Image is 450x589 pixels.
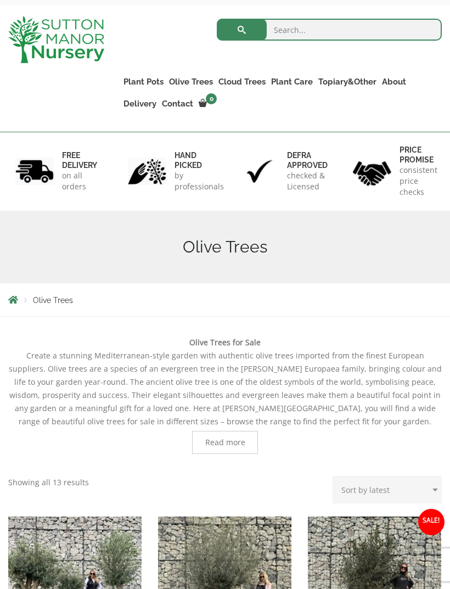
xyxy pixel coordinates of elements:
p: by professionals [175,170,224,192]
p: Showing all 13 results [8,476,89,489]
h6: hand picked [175,150,224,170]
b: Olive Trees for Sale [189,337,261,347]
h6: Defra approved [287,150,328,170]
p: on all orders [62,170,97,192]
nav: Breadcrumbs [8,295,442,304]
span: Olive Trees [33,296,73,305]
a: About [379,74,409,89]
a: Topiary&Other [316,74,379,89]
input: Search... [217,19,442,41]
h6: FREE DELIVERY [62,150,97,170]
a: Cloud Trees [216,74,268,89]
a: 0 [196,96,220,111]
img: 1.jpg [15,158,54,186]
p: consistent price checks [400,165,437,198]
img: 3.jpg [240,158,279,186]
h1: Olive Trees [8,237,442,257]
img: 4.jpg [353,154,391,188]
span: 0 [206,93,217,104]
img: 2.jpg [128,158,166,186]
a: Contact [159,96,196,111]
span: Read more [205,439,245,446]
a: Olive Trees [166,74,216,89]
img: logo [8,16,104,63]
p: checked & Licensed [287,170,328,192]
a: Delivery [121,96,159,111]
h6: Price promise [400,145,437,165]
select: Shop order [333,476,442,503]
a: Plant Pots [121,74,166,89]
span: Sale! [418,509,445,535]
a: Plant Care [268,74,316,89]
div: Create a stunning Mediterranean-style garden with authentic olive trees imported from the finest ... [8,336,442,454]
